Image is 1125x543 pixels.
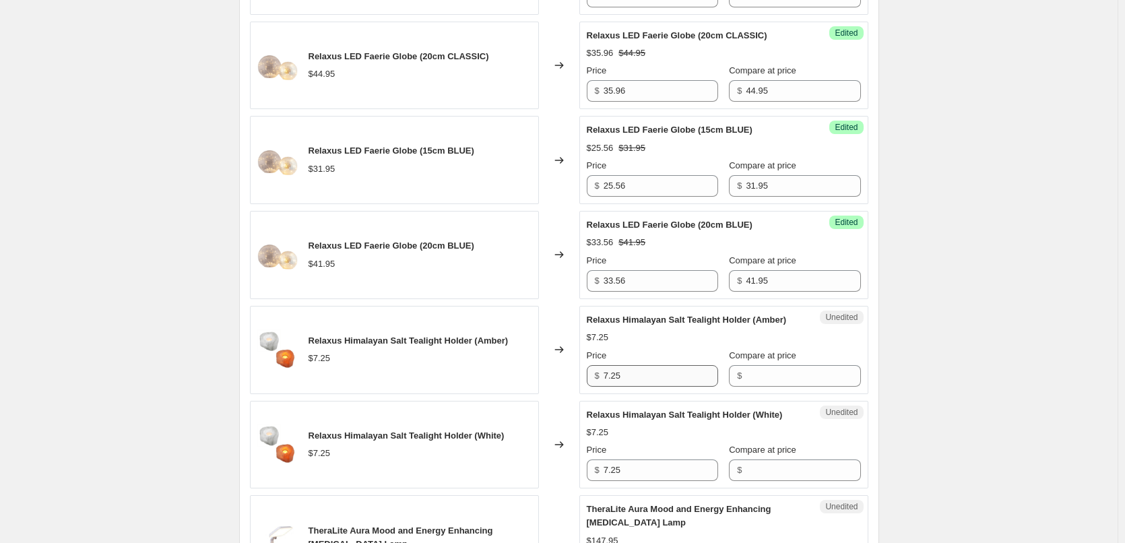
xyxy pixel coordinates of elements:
span: Edited [835,217,858,228]
span: Relaxus Himalayan Salt Tealight Holder (Amber) [309,336,509,346]
span: $ [595,465,600,475]
span: Compare at price [729,160,796,170]
span: Relaxus Himalayan Salt Tealight Holder (Amber) [587,315,787,325]
span: Price [587,445,607,455]
span: Price [587,350,607,360]
div: $7.25 [309,352,331,365]
div: $7.25 [587,331,609,344]
span: Relaxus LED Faerie Globe (15cm BLUE) [309,146,474,156]
span: Relaxus LED Faerie Globe (20cm BLUE) [309,241,474,251]
span: Relaxus Himalayan Salt Tealight Holder (White) [587,410,783,420]
span: Edited [835,28,858,38]
span: Relaxus LED Faerie Globe (20cm CLASSIC) [309,51,489,61]
img: relaxus-household-kitchen-15cm-classic-relaxus-led-faerie-globe-30043122827353_80x.png [257,140,298,181]
img: relaxus-household-kitchen-15cm-classic-relaxus-led-faerie-globe-30043122827353_80x.png [257,45,298,86]
span: Relaxus Himalayan Salt Tealight Holder (White) [309,430,505,441]
strike: $31.95 [618,141,645,155]
strike: $41.95 [618,236,645,249]
span: $ [737,181,742,191]
span: $ [595,86,600,96]
img: relaxus-salt-lamps-diffusers-amber-relaxus-himalayan-salt-tealight-holder-30043135377497_80x.png [257,424,298,465]
span: $ [737,465,742,475]
div: $25.56 [587,141,614,155]
div: $41.95 [309,257,335,271]
span: Relaxus LED Faerie Globe (20cm BLUE) [587,220,752,230]
div: $31.95 [309,162,335,176]
span: $ [595,276,600,286]
span: Relaxus LED Faerie Globe (20cm CLASSIC) [587,30,767,40]
span: $ [737,86,742,96]
span: Relaxus LED Faerie Globe (15cm BLUE) [587,125,752,135]
span: Edited [835,122,858,133]
div: $33.56 [587,236,614,249]
span: Price [587,160,607,170]
span: Unedited [825,312,858,323]
span: $ [737,371,742,381]
span: Compare at price [729,445,796,455]
strike: $44.95 [618,46,645,60]
span: Price [587,255,607,265]
span: Compare at price [729,65,796,75]
span: Compare at price [729,350,796,360]
div: $7.25 [309,447,331,460]
span: TheraLite Aura Mood and Energy Enhancing [MEDICAL_DATA] Lamp [587,504,771,528]
span: $ [737,276,742,286]
div: $44.95 [309,67,335,81]
span: Price [587,65,607,75]
img: relaxus-household-kitchen-15cm-classic-relaxus-led-faerie-globe-30043122827353_80x.png [257,234,298,275]
img: relaxus-salt-lamps-diffusers-amber-relaxus-himalayan-salt-tealight-holder-30043135377497_80x.png [257,329,298,370]
div: $35.96 [587,46,614,60]
span: Unedited [825,407,858,418]
span: Compare at price [729,255,796,265]
span: $ [595,371,600,381]
div: $7.25 [587,426,609,439]
span: $ [595,181,600,191]
span: Unedited [825,501,858,512]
